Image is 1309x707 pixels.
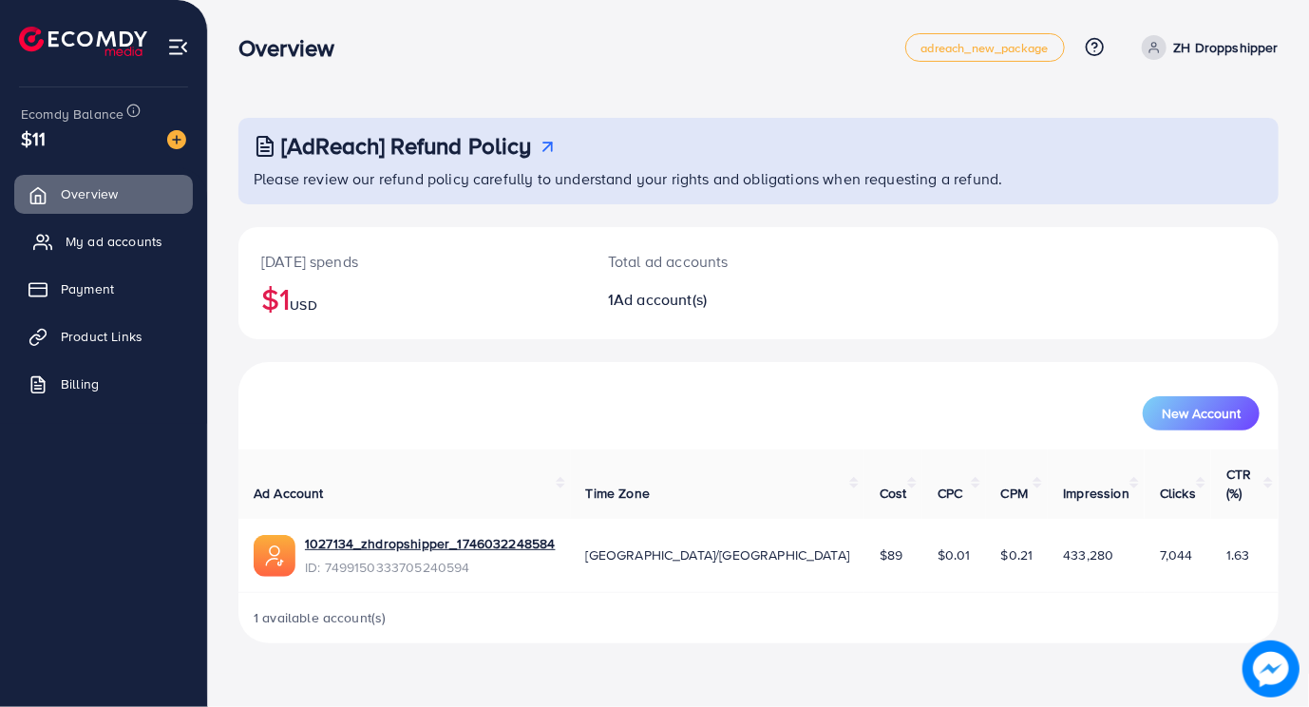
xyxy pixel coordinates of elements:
span: Overview [61,184,118,203]
span: Ad account(s) [614,289,707,310]
span: Ad Account [254,484,324,503]
span: My ad accounts [66,232,162,251]
img: logo [19,27,147,56]
span: CTR (%) [1226,465,1251,503]
h2: 1 [608,291,823,309]
span: Clicks [1160,484,1196,503]
span: [GEOGRAPHIC_DATA]/[GEOGRAPHIC_DATA] [586,545,850,564]
span: Impression [1063,484,1129,503]
span: Ecomdy Balance [21,105,123,124]
p: Total ad accounts [608,250,823,273]
h2: $1 [261,280,562,316]
span: $0.01 [938,545,971,564]
span: 1.63 [1226,545,1250,564]
button: New Account [1143,396,1260,430]
span: Billing [61,374,99,393]
a: adreach_new_package [905,33,1065,62]
span: adreach_new_package [921,42,1049,54]
span: Cost [880,484,907,503]
span: $89 [880,545,902,564]
p: ZH Droppshipper [1174,36,1279,59]
span: $0.21 [1001,545,1034,564]
img: image [167,130,186,149]
span: ID: 7499150333705240594 [305,558,556,577]
a: My ad accounts [14,222,193,260]
a: Billing [14,365,193,403]
img: ic-ads-acc.e4c84228.svg [254,535,295,577]
span: CPC [938,484,962,503]
h3: [AdReach] Refund Policy [281,132,532,160]
p: [DATE] spends [261,250,562,273]
a: 1027134_zhdropshipper_1746032248584 [305,534,556,553]
span: New Account [1162,407,1241,420]
span: Payment [61,279,114,298]
p: Please review our refund policy carefully to understand your rights and obligations when requesti... [254,167,1267,190]
span: $11 [21,124,46,152]
span: Product Links [61,327,142,346]
span: USD [290,296,316,315]
a: ZH Droppshipper [1134,35,1279,60]
a: Payment [14,270,193,308]
span: CPM [1001,484,1028,503]
span: Time Zone [586,484,650,503]
span: 7,044 [1160,545,1193,564]
img: image [1245,643,1297,695]
h3: Overview [238,34,350,62]
a: Overview [14,175,193,213]
span: 433,280 [1063,545,1113,564]
img: menu [167,36,189,58]
span: 1 available account(s) [254,608,387,627]
a: Product Links [14,317,193,355]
